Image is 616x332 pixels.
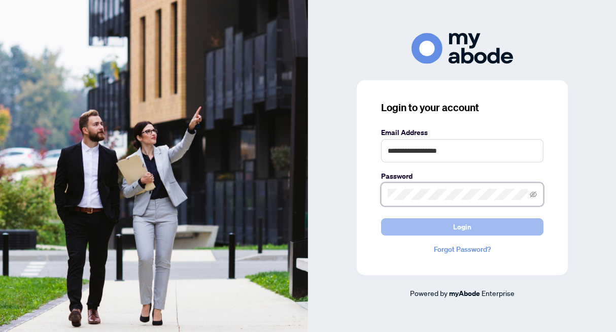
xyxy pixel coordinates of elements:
[381,244,543,255] a: Forgot Password?
[412,33,513,64] img: ma-logo
[530,191,537,198] span: eye-invisible
[381,171,543,182] label: Password
[381,218,543,236] button: Login
[381,127,543,138] label: Email Address
[482,288,515,297] span: Enterprise
[381,101,543,115] h3: Login to your account
[410,288,448,297] span: Powered by
[449,288,480,299] a: myAbode
[453,219,471,235] span: Login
